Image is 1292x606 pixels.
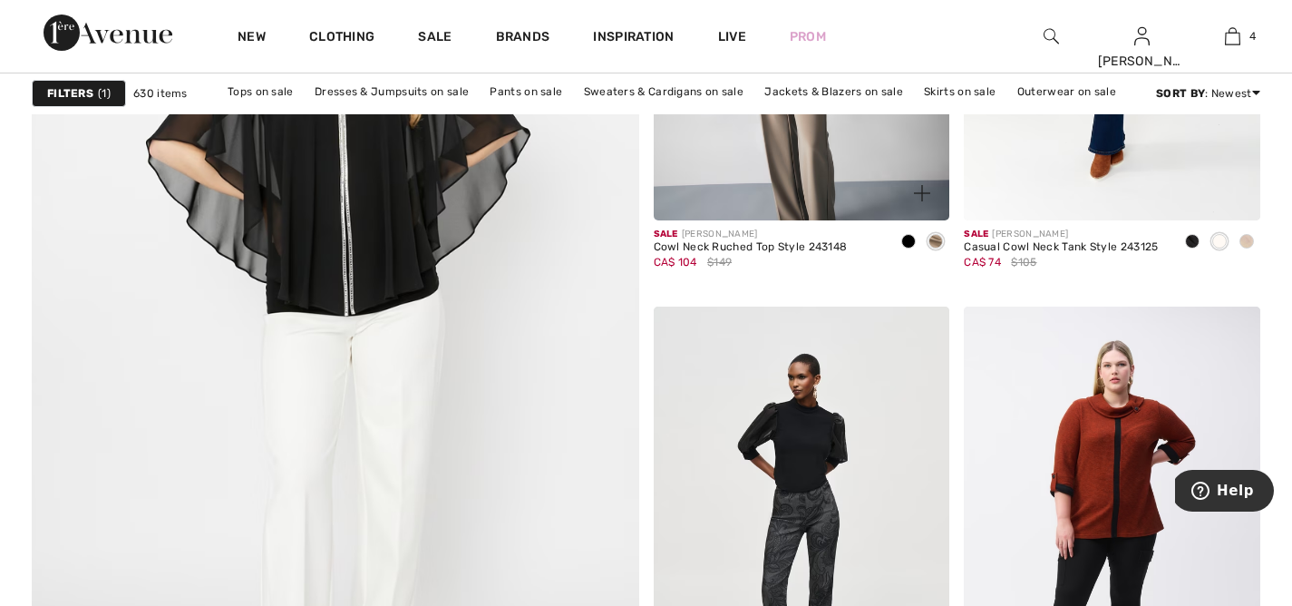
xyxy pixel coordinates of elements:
[922,228,949,258] div: Java
[1188,25,1277,47] a: 4
[1206,228,1233,258] div: Vanilla 30
[418,29,452,48] a: Sale
[718,27,746,46] a: Live
[964,256,1001,269] span: CA$ 74
[219,80,303,103] a: Tops on sale
[1225,25,1240,47] img: My Bag
[1233,228,1260,258] div: Java
[1179,228,1206,258] div: Black
[238,29,266,48] a: New
[1156,87,1205,100] strong: Sort By
[654,256,697,269] span: CA$ 104
[44,15,172,51] img: 1ère Avenue
[575,80,753,103] a: Sweaters & Cardigans on sale
[1175,470,1274,515] iframe: Opens a widget where you can find more information
[964,241,1158,254] div: Casual Cowl Neck Tank Style 243125
[496,29,550,48] a: Brands
[1134,27,1150,44] a: Sign In
[1098,52,1187,71] div: [PERSON_NAME]
[98,85,111,102] span: 1
[309,29,374,48] a: Clothing
[306,80,478,103] a: Dresses & Jumpsuits on sale
[1249,28,1256,44] span: 4
[593,29,674,48] span: Inspiration
[790,27,826,46] a: Prom
[47,85,93,102] strong: Filters
[964,229,988,239] span: Sale
[964,228,1158,241] div: [PERSON_NAME]
[914,185,930,201] img: plus_v2.svg
[654,241,848,254] div: Cowl Neck Ruched Top Style 243148
[915,80,1005,103] a: Skirts on sale
[755,80,912,103] a: Jackets & Blazers on sale
[133,85,188,102] span: 630 items
[1008,80,1125,103] a: Outerwear on sale
[481,80,571,103] a: Pants on sale
[654,229,678,239] span: Sale
[895,228,922,258] div: Black
[1011,254,1036,270] span: $105
[707,254,732,270] span: $149
[1156,85,1260,102] div: : Newest
[1134,25,1150,47] img: My Info
[1044,25,1059,47] img: search the website
[654,228,848,241] div: [PERSON_NAME]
